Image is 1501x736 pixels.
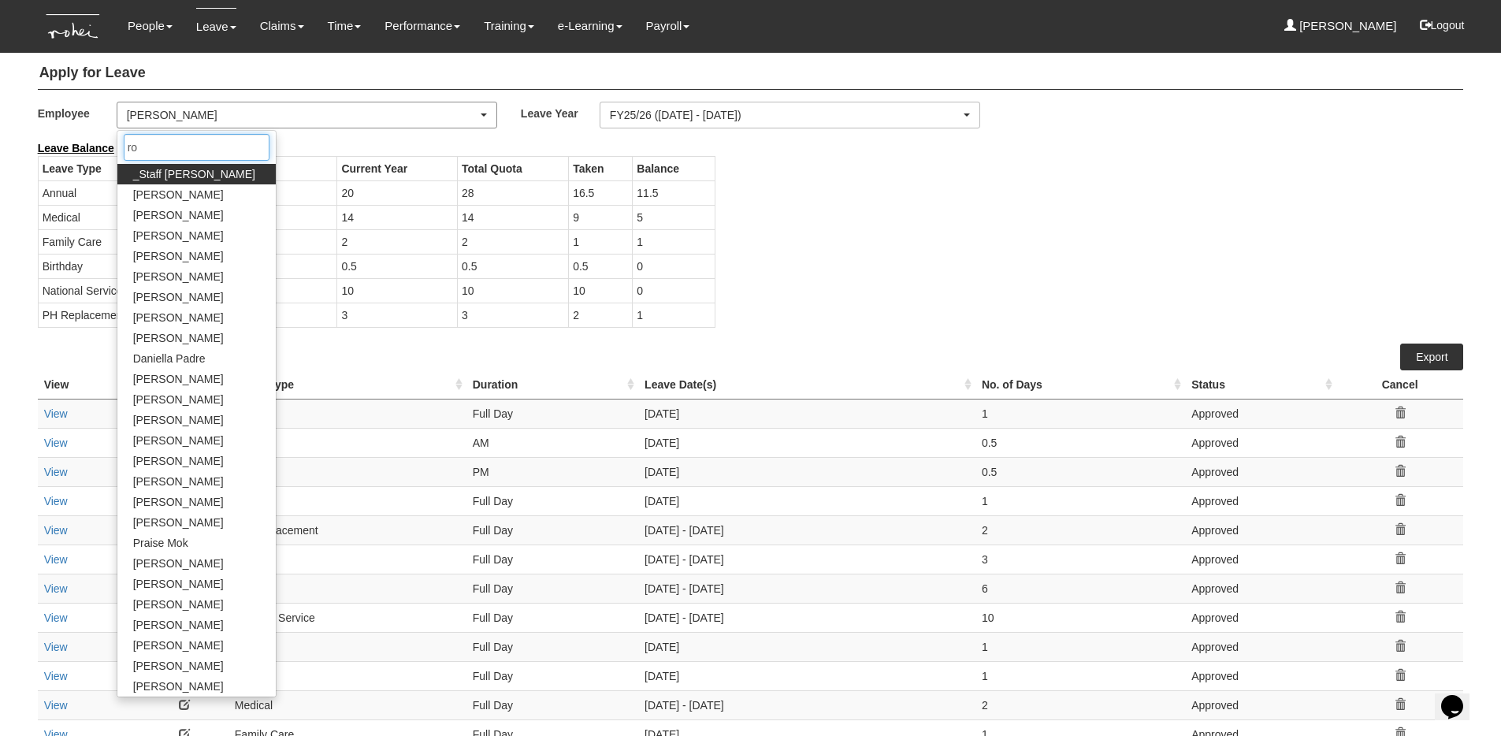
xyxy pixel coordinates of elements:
[228,486,466,515] td: Annual
[133,166,255,182] span: _Staff [PERSON_NAME]
[569,303,633,327] td: 2
[133,474,224,489] span: [PERSON_NAME]
[228,632,466,661] td: Medical
[337,229,458,254] td: 2
[638,661,975,690] td: [DATE]
[638,428,975,457] td: [DATE]
[337,278,458,303] td: 10
[44,670,68,682] a: View
[228,574,466,603] td: Annual
[385,8,460,44] a: Performance
[600,102,980,128] button: FY25/26 ([DATE] - [DATE])
[38,303,186,327] td: PH Replacement
[133,412,224,428] span: [PERSON_NAME]
[569,229,633,254] td: 1
[133,678,224,694] span: [PERSON_NAME]
[638,632,975,661] td: [DATE]
[337,156,458,180] th: Current Year
[646,8,690,44] a: Payroll
[44,582,68,595] a: View
[133,248,224,264] span: [PERSON_NAME]
[38,142,114,154] b: Leave Balance
[466,574,638,603] td: Full Day
[133,351,206,366] span: Daniella Padre
[133,433,224,448] span: [PERSON_NAME]
[975,574,1185,603] td: 6
[1185,690,1336,719] td: Approved
[133,310,224,325] span: [PERSON_NAME]
[466,428,638,457] td: AM
[975,603,1185,632] td: 10
[633,254,715,278] td: 0
[466,545,638,574] td: Full Day
[1185,457,1336,486] td: Approved
[228,457,466,486] td: Annual
[638,545,975,574] td: [DATE] - [DATE]
[466,370,638,400] th: Duration : activate to sort column ascending
[44,495,68,507] a: View
[638,574,975,603] td: [DATE] - [DATE]
[521,102,600,125] label: Leave Year
[133,371,224,387] span: [PERSON_NAME]
[228,545,466,574] td: Annual
[569,254,633,278] td: 0.5
[1336,370,1464,400] th: Cancel
[457,278,568,303] td: 10
[457,229,568,254] td: 2
[133,289,224,305] span: [PERSON_NAME]
[457,254,568,278] td: 0.5
[44,407,68,420] a: View
[228,661,466,690] td: Annual
[975,690,1185,719] td: 2
[44,553,68,566] a: View
[558,8,622,44] a: e-Learning
[133,515,224,530] span: [PERSON_NAME]
[38,278,186,303] td: National Service
[638,486,975,515] td: [DATE]
[133,658,224,674] span: [PERSON_NAME]
[228,515,466,545] td: PH Replacement
[337,254,458,278] td: 0.5
[38,58,1464,90] h4: Apply for Leave
[466,632,638,661] td: Full Day
[466,486,638,515] td: Full Day
[569,180,633,205] td: 16.5
[228,370,466,400] th: Leave Type : activate to sort column ascending
[38,370,140,400] th: View
[975,399,1185,428] td: 1
[44,699,68,712] a: View
[638,690,975,719] td: [DATE] - [DATE]
[1185,632,1336,661] td: Approved
[466,603,638,632] td: Full Day
[569,278,633,303] td: 10
[117,102,497,128] button: [PERSON_NAME]
[133,556,224,571] span: [PERSON_NAME]
[610,107,960,123] div: FY25/26 ([DATE] - [DATE])
[38,180,186,205] td: Annual
[466,661,638,690] td: Full Day
[633,156,715,180] th: Balance
[1435,673,1485,720] iframe: chat widget
[633,278,715,303] td: 0
[1185,370,1336,400] th: Status : activate to sort column ascending
[975,515,1185,545] td: 2
[337,303,458,327] td: 3
[638,399,975,428] td: [DATE]
[38,205,186,229] td: Medical
[44,611,68,624] a: View
[569,156,633,180] th: Taken
[1185,399,1336,428] td: Approved
[133,617,224,633] span: [PERSON_NAME]
[1185,574,1336,603] td: Approved
[1284,8,1397,44] a: [PERSON_NAME]
[133,269,224,284] span: [PERSON_NAME]
[633,205,715,229] td: 5
[260,8,304,44] a: Claims
[484,8,534,44] a: Training
[1185,545,1336,574] td: Approved
[128,8,173,44] a: People
[44,466,68,478] a: View
[328,8,362,44] a: Time
[133,597,224,612] span: [PERSON_NAME]
[337,205,458,229] td: 14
